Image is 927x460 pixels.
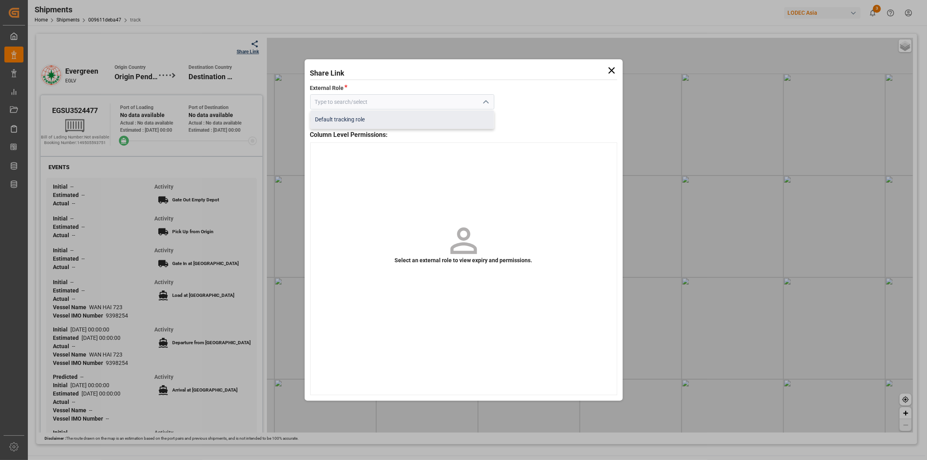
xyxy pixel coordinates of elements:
[479,96,491,108] button: close menu
[310,130,388,140] span: Column Level Permissions:
[311,111,494,129] div: Default tracking role
[393,255,534,266] p: Select an external role to view expiry and permissions.
[310,83,348,93] label: External Role
[310,65,617,78] h1: Share Link
[310,94,494,109] input: Type to search/select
